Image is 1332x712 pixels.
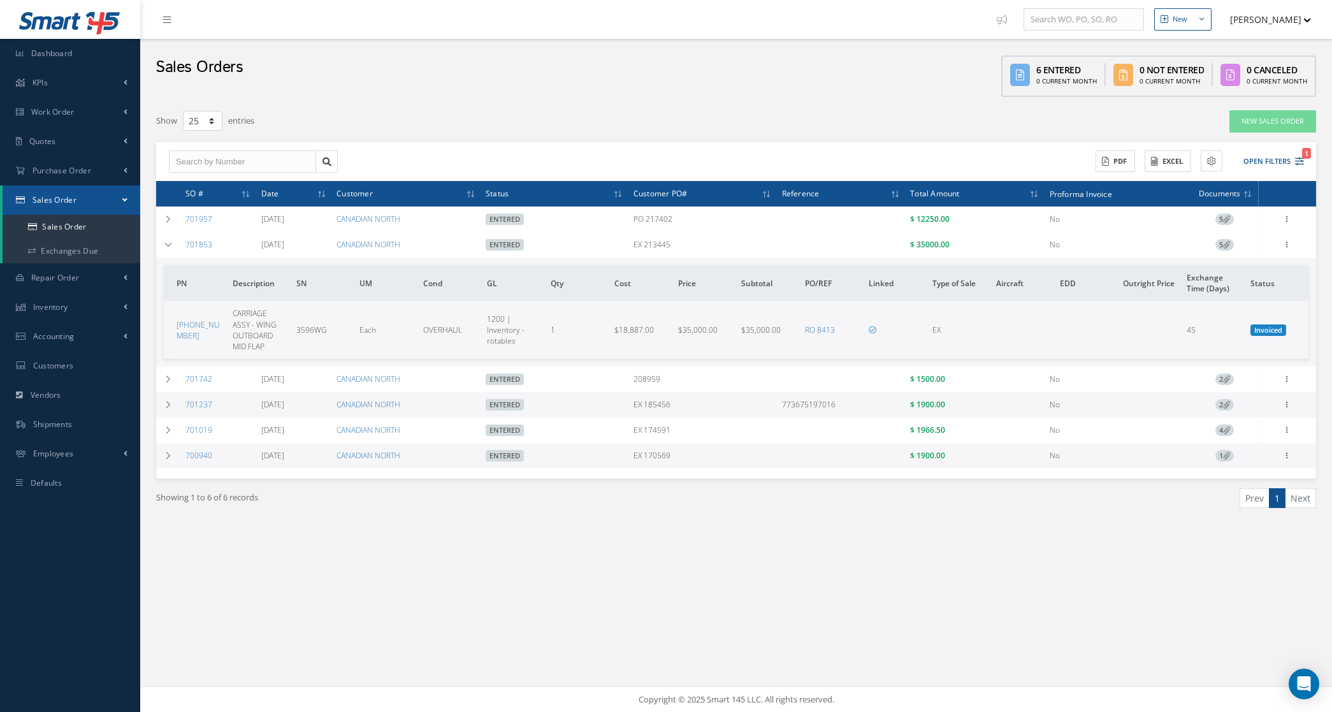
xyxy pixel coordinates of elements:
[486,399,524,410] span: Entered
[1215,239,1234,251] span: 5
[1045,367,1191,392] td: No
[1247,63,1307,76] div: 0 Canceled
[910,399,945,410] span: $ 1900.00
[736,265,800,301] th: Subtotal
[486,214,524,225] span: Entered
[1269,488,1285,508] a: 1
[185,187,203,199] span: SO #
[337,239,400,250] a: CANADIAN NORTH
[1036,76,1097,86] div: 0 Current Month
[31,106,75,117] span: Work Order
[1045,443,1191,469] td: No
[256,418,332,443] td: [DATE]
[910,239,950,250] span: $ 35000.00
[741,324,781,335] span: $35,000.00
[33,77,48,88] span: KPIs
[31,48,73,59] span: Dashboard
[486,425,524,436] span: Entered
[1215,239,1234,250] a: 5
[228,265,291,301] th: Description
[156,58,243,77] h2: Sales Orders
[423,324,462,335] span: OVERHAUL
[628,232,777,258] td: EX 213445
[486,187,509,199] span: Status
[678,324,718,335] span: $35,000.00
[1140,63,1205,76] div: 0 Not Entered
[185,425,212,435] a: 701019
[1215,399,1234,410] span: 2
[233,308,277,351] span: CARRIAGE ASSY - WING OUTBOARD MID FLAP
[177,319,220,341] a: [PHONE_NUMBER]
[777,392,906,418] td: 773675197016
[1045,207,1191,232] td: No
[628,392,777,418] td: EX 185456
[1229,110,1316,133] a: New Sales Order
[185,450,212,461] a: 700940
[185,374,212,384] a: 701742
[991,265,1055,301] th: Aircraft
[864,265,927,301] th: Linked
[1232,151,1304,172] button: Open Filters1
[291,265,355,301] th: SN
[354,265,418,301] th: UM
[628,418,777,443] td: EX 174591
[1145,150,1191,173] button: Excel
[800,265,864,301] th: PO/REF
[31,272,80,283] span: Repair Order
[1187,324,1196,335] span: 45
[673,265,737,301] th: Price
[3,185,140,215] a: Sales Order
[359,324,376,335] span: Each
[551,324,555,335] span: 1
[156,110,177,127] label: Show
[1245,265,1308,301] th: Status
[185,239,212,250] a: 701853
[185,399,212,410] a: 701237
[33,331,75,342] span: Accounting
[1218,7,1311,32] button: [PERSON_NAME]
[1215,425,1234,435] a: 4
[185,214,212,224] a: 701957
[261,187,279,199] span: Date
[337,374,400,384] a: CANADIAN NORTH
[487,314,525,346] span: 1200 | Inventory - rotables
[910,450,945,461] span: $ 1900.00
[228,110,254,127] label: entries
[1055,265,1118,301] th: EDD
[33,419,73,430] span: Shipments
[486,239,524,251] span: Entered
[1289,669,1319,699] div: Open Intercom Messenger
[910,214,950,224] span: $ 12250.00
[3,215,140,239] a: Sales Order
[1302,148,1311,159] span: 1
[805,324,835,335] a: RO 8413
[614,324,654,335] span: $18,887.00
[1045,232,1191,258] td: No
[296,324,327,335] span: 3596WG
[164,265,228,301] th: PN
[628,367,777,392] td: 208959
[1036,63,1097,76] div: 6 Entered
[1247,76,1307,86] div: 0 Current Month
[1215,374,1234,385] span: 2
[609,265,673,301] th: Cost
[1096,150,1135,173] button: PDF
[33,448,74,459] span: Employees
[932,324,941,335] span: EX
[31,389,61,400] span: Vendors
[486,374,524,385] span: Entered
[337,450,400,461] a: CANADIAN NORTH
[1215,374,1234,384] a: 2
[337,425,400,435] a: CANADIAN NORTH
[1215,214,1234,225] span: 5
[169,150,316,173] input: Search by Number
[1215,399,1234,410] a: 2
[3,239,140,263] a: Exchanges Due
[628,443,777,469] td: EX 170569
[1199,187,1241,199] span: Documents
[1173,14,1187,25] div: New
[628,207,777,232] td: PO 217402
[486,450,524,461] span: Entered
[33,302,68,312] span: Inventory
[1215,214,1234,224] a: 5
